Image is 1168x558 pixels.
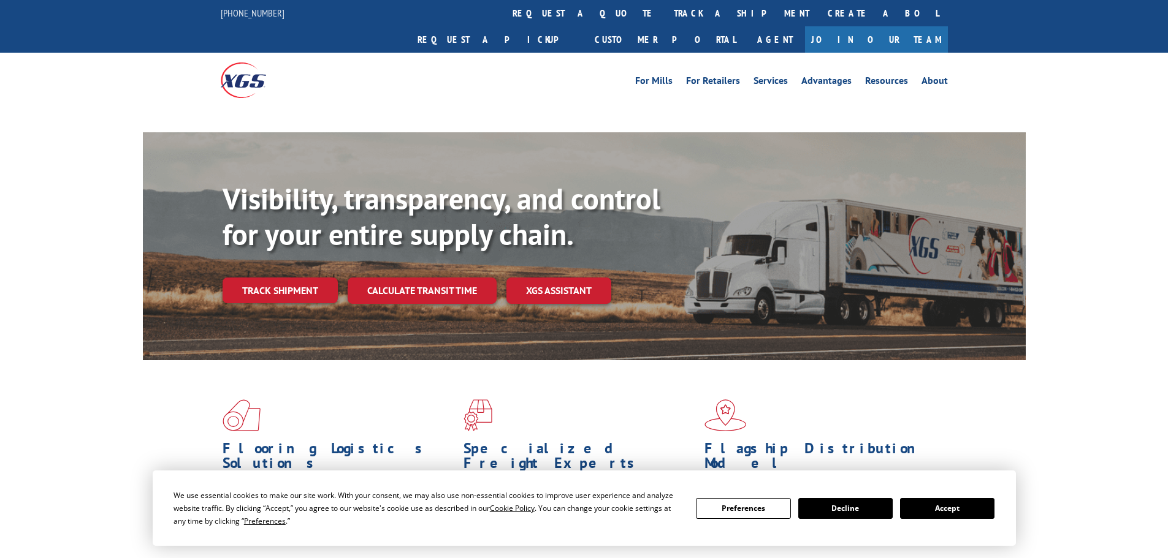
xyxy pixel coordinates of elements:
[223,277,338,303] a: Track shipment
[704,441,936,477] h1: Flagship Distribution Model
[464,399,492,431] img: xgs-icon-focused-on-flooring-red
[900,498,994,519] button: Accept
[506,277,611,304] a: XGS ASSISTANT
[754,76,788,89] a: Services
[686,76,740,89] a: For Retailers
[801,76,852,89] a: Advantages
[745,26,805,53] a: Agent
[805,26,948,53] a: Join Our Team
[244,516,286,526] span: Preferences
[223,399,261,431] img: xgs-icon-total-supply-chain-intelligence-red
[865,76,908,89] a: Resources
[490,503,535,513] span: Cookie Policy
[635,76,673,89] a: For Mills
[153,470,1016,546] div: Cookie Consent Prompt
[348,277,497,304] a: Calculate transit time
[408,26,586,53] a: Request a pickup
[223,441,454,477] h1: Flooring Logistics Solutions
[223,179,660,253] b: Visibility, transparency, and control for your entire supply chain.
[586,26,745,53] a: Customer Portal
[464,441,695,477] h1: Specialized Freight Experts
[221,7,284,19] a: [PHONE_NUMBER]
[798,498,893,519] button: Decline
[922,76,948,89] a: About
[704,399,747,431] img: xgs-icon-flagship-distribution-model-red
[174,489,681,527] div: We use essential cookies to make our site work. With your consent, we may also use non-essential ...
[696,498,790,519] button: Preferences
